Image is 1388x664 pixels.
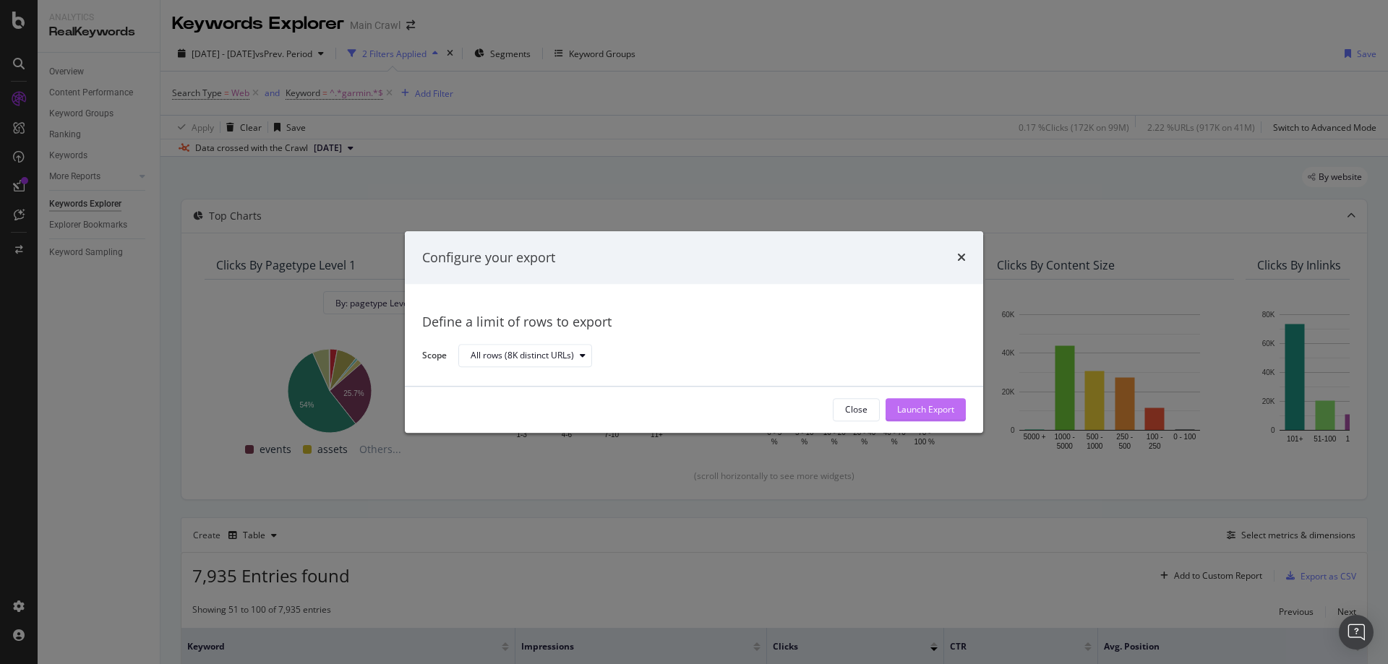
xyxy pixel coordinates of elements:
[458,345,592,368] button: All rows (8K distinct URLs)
[471,352,574,361] div: All rows (8K distinct URLs)
[422,314,966,332] div: Define a limit of rows to export
[1339,615,1374,650] div: Open Intercom Messenger
[833,398,880,421] button: Close
[405,231,983,433] div: modal
[886,398,966,421] button: Launch Export
[422,349,447,365] label: Scope
[845,404,867,416] div: Close
[422,249,555,267] div: Configure your export
[957,249,966,267] div: times
[897,404,954,416] div: Launch Export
